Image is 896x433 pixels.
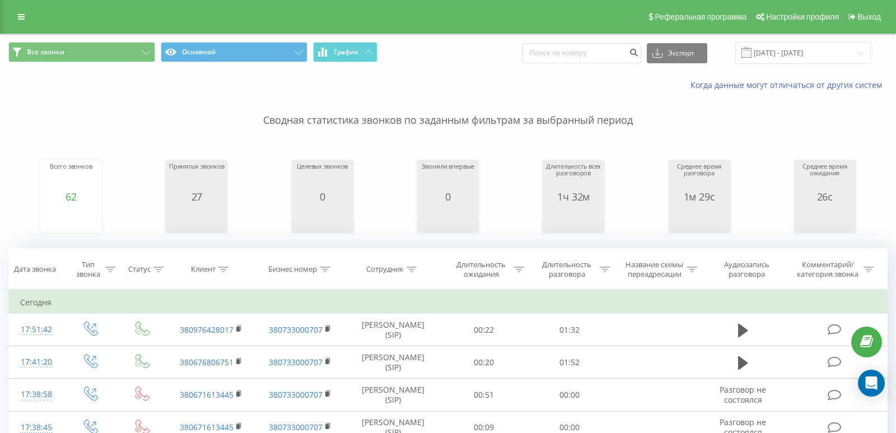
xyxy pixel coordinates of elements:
[169,191,225,202] div: 27
[169,163,225,191] div: Принятых звонков
[795,260,861,279] div: Комментарий/категория звонка
[858,370,885,397] div: Open Intercom Messenger
[73,260,102,279] div: Тип звонка
[422,191,474,202] div: 0
[50,191,92,202] div: 62
[527,314,613,346] td: 01:32
[269,422,323,432] a: 380733000707
[20,351,53,373] div: 17:41:20
[545,163,601,191] div: Длительность всех разговоров
[345,346,441,379] td: [PERSON_NAME] (SIP)
[180,324,234,335] a: 380976428017
[297,191,348,202] div: 0
[269,389,323,400] a: 380733000707
[269,324,323,335] a: 380733000707
[655,12,746,21] span: Реферальная программа
[20,384,53,406] div: 17:38:58
[527,346,613,379] td: 01:52
[297,163,348,191] div: Целевых звонков
[180,422,234,432] a: 380671613445
[857,12,881,21] span: Выход
[527,379,613,411] td: 00:00
[366,265,404,274] div: Сотрудник
[451,260,511,279] div: Длительность ожидания
[14,265,56,274] div: Дата звонка
[50,163,92,191] div: Всего звонков
[269,357,323,367] a: 380733000707
[441,314,526,346] td: 00:22
[268,265,317,274] div: Бизнес номер
[545,191,601,202] div: 1ч 32м
[624,260,684,279] div: Название схемы переадресации
[27,48,64,57] span: Все звонки
[334,48,358,56] span: График
[522,43,641,63] input: Поиск по номеру
[128,265,151,274] div: Статус
[345,314,441,346] td: [PERSON_NAME] (SIP)
[671,163,727,191] div: Среднее время разговора
[345,379,441,411] td: [PERSON_NAME] (SIP)
[441,346,526,379] td: 00:20
[8,91,888,128] p: Сводная статистика звонков по заданным фильтрам за выбранный период
[797,191,853,202] div: 26с
[422,163,474,191] div: Звонили впервые
[766,12,839,21] span: Настройки профиля
[441,379,526,411] td: 00:51
[797,163,853,191] div: Среднее время ожидания
[9,291,888,314] td: Сегодня
[180,357,234,367] a: 380676806751
[8,42,155,62] button: Все звонки
[690,80,888,90] a: Когда данные могут отличаться от других систем
[712,260,781,279] div: Аудиозапись разговора
[671,191,727,202] div: 1м 29с
[720,384,766,405] span: Разговор не состоялся
[537,260,597,279] div: Длительность разговора
[313,42,377,62] button: График
[161,42,307,62] button: Основной
[20,319,53,341] div: 17:51:42
[180,389,234,400] a: 380671613445
[647,43,707,63] button: Экспорт
[191,265,216,274] div: Клиент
